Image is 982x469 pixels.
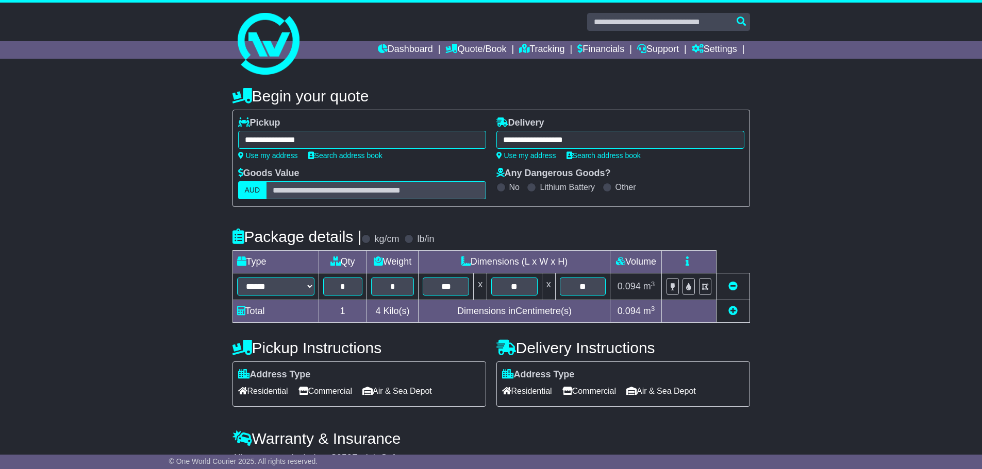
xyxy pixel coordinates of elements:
h4: Begin your quote [232,88,750,105]
a: Use my address [238,151,298,160]
label: Address Type [238,369,311,380]
label: No [509,182,520,192]
td: 1 [319,300,367,323]
label: Pickup [238,117,280,129]
span: Air & Sea Depot [626,383,696,399]
a: Financials [577,41,624,59]
td: x [542,273,555,300]
label: Delivery [496,117,544,129]
td: Kilo(s) [367,300,419,323]
a: Use my address [496,151,556,160]
a: Dashboard [378,41,433,59]
a: Quote/Book [445,41,506,59]
label: Other [615,182,636,192]
label: Goods Value [238,168,299,179]
h4: Delivery Instructions [496,339,750,356]
label: Address Type [502,369,575,380]
span: 0.094 [618,281,641,291]
span: 4 [375,306,380,316]
h4: Warranty & Insurance [232,430,750,447]
td: Dimensions (L x W x H) [419,251,610,273]
span: Commercial [562,383,616,399]
sup: 3 [651,280,655,288]
a: Settings [692,41,737,59]
td: Dimensions in Centimetre(s) [419,300,610,323]
td: Qty [319,251,367,273]
label: kg/cm [374,234,399,245]
a: Remove this item [728,281,738,291]
td: x [474,273,487,300]
a: Search address book [567,151,641,160]
td: Weight [367,251,419,273]
span: m [643,306,655,316]
span: m [643,281,655,291]
a: Tracking [519,41,564,59]
label: Lithium Battery [540,182,595,192]
span: 250 [337,453,352,463]
span: 0.094 [618,306,641,316]
span: © One World Courier 2025. All rights reserved. [169,457,318,465]
div: All our quotes include a $ FreightSafe warranty. [232,453,750,464]
a: Add new item [728,306,738,316]
a: Support [637,41,679,59]
sup: 3 [651,305,655,312]
td: Type [232,251,319,273]
td: Total [232,300,319,323]
span: Residential [502,383,552,399]
span: Air & Sea Depot [362,383,432,399]
label: Any Dangerous Goods? [496,168,611,179]
span: Residential [238,383,288,399]
label: AUD [238,181,267,199]
h4: Pickup Instructions [232,339,486,356]
td: Volume [610,251,662,273]
h4: Package details | [232,228,362,245]
a: Search address book [308,151,382,160]
span: Commercial [298,383,352,399]
label: lb/in [417,234,434,245]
